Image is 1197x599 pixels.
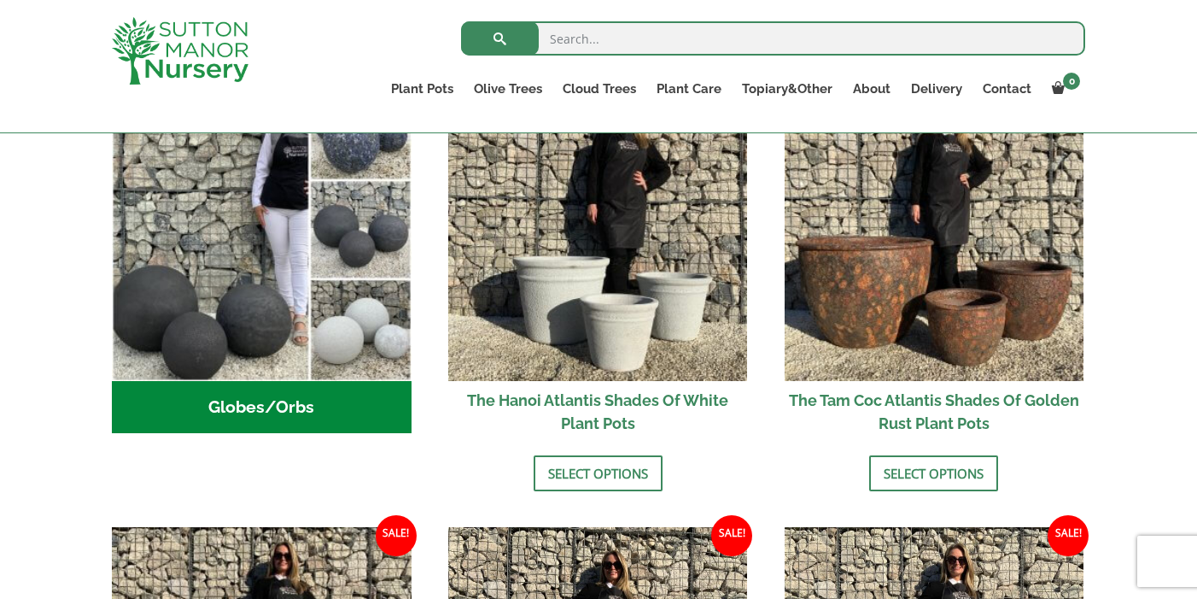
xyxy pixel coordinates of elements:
a: Plant Pots [381,77,464,101]
a: Cloud Trees [552,77,646,101]
h2: Globes/Orbs [112,381,412,434]
img: The Hanoi Atlantis Shades Of White Plant Pots [448,81,748,381]
a: Delivery [901,77,972,101]
span: 0 [1063,73,1080,90]
span: Sale! [1048,515,1089,556]
span: Sale! [711,515,752,556]
img: The Tam Coc Atlantis Shades Of Golden Rust Plant Pots [785,81,1084,381]
a: Visit product category Globes/Orbs [112,81,412,433]
a: 0 [1042,77,1085,101]
a: Sale! The Hanoi Atlantis Shades Of White Plant Pots [448,81,748,443]
img: Globes/Orbs [112,81,412,381]
a: Sale! The Tam Coc Atlantis Shades Of Golden Rust Plant Pots [785,81,1084,443]
a: Select options for “The Tam Coc Atlantis Shades Of Golden Rust Plant Pots” [869,455,998,491]
a: Olive Trees [464,77,552,101]
a: Plant Care [646,77,732,101]
h2: The Tam Coc Atlantis Shades Of Golden Rust Plant Pots [785,381,1084,443]
a: About [843,77,901,101]
a: Select options for “The Hanoi Atlantis Shades Of White Plant Pots” [534,455,663,491]
span: Sale! [376,515,417,556]
img: logo [112,17,248,85]
input: Search... [461,21,1085,56]
a: Contact [972,77,1042,101]
h2: The Hanoi Atlantis Shades Of White Plant Pots [448,381,748,443]
a: Topiary&Other [732,77,843,101]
